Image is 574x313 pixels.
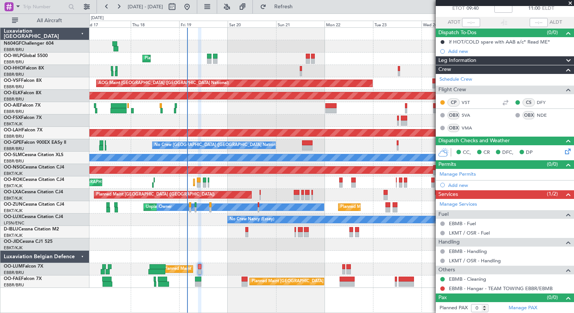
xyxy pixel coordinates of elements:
[4,202,23,207] span: OO-ZUN
[449,248,487,254] a: EBMB - Handling
[340,202,428,213] div: Planned Maint Kortrijk-[GEOGRAPHIC_DATA]
[467,5,479,12] span: 09:40
[4,171,23,176] a: EBKT/KJK
[4,196,23,201] a: EBKT/KJK
[547,29,558,36] span: (0/0)
[4,134,24,139] a: EBBR/BRU
[4,47,24,53] a: EBBR/BRU
[438,238,460,247] span: Handling
[23,1,66,12] input: Trip Number
[438,190,458,199] span: Services
[463,149,471,156] span: CC,
[550,19,562,26] span: ALDT
[4,66,44,71] a: OO-HHOFalcon 8X
[449,230,490,236] a: LKMT / OSR - Fuel
[421,21,470,27] div: Wed 24
[4,277,21,281] span: OO-FAE
[268,4,299,9] span: Refresh
[276,21,325,27] div: Sun 21
[462,125,479,131] a: VMA
[449,220,476,227] a: EBMB - Fuel
[4,140,66,145] a: OO-GPEFalcon 900EX EASy II
[462,18,480,27] input: --:--
[4,128,22,132] span: OO-LAH
[4,233,23,238] a: EBKT/KJK
[91,15,104,21] div: [DATE]
[449,39,550,45] div: if HOT/COLD spare with AAB a/c* Read ME*
[440,304,468,312] label: Planned PAX
[440,201,477,208] a: Manage Services
[4,140,21,145] span: OO-GPE
[4,96,24,102] a: EBBR/BRU
[509,304,537,312] a: Manage PAX
[440,76,472,83] a: Schedule Crew
[4,116,21,120] span: OO-FSX
[4,103,20,108] span: OO-AIE
[438,137,510,145] span: Dispatch Checks and Weather
[230,214,274,225] div: No Crew Nancy (Essey)
[373,21,421,27] div: Tue 23
[4,66,23,71] span: OO-HHO
[4,190,21,194] span: OO-LXA
[448,182,570,188] div: Add new
[131,21,179,27] div: Thu 18
[448,19,460,26] span: ATOT
[438,160,456,169] span: Permits
[4,264,43,269] a: OO-LUMFalcon 7X
[502,149,514,156] span: DFC,
[4,264,23,269] span: OO-LUM
[438,210,449,219] span: Fuel
[4,84,24,90] a: EBBR/BRU
[4,59,24,65] a: EBBR/BRU
[98,78,229,89] div: AOG Maint [GEOGRAPHIC_DATA] ([GEOGRAPHIC_DATA] National)
[438,293,447,302] span: Pax
[438,56,476,65] span: Leg Information
[145,53,184,64] div: Planned Maint Liege
[4,54,22,58] span: OO-WLP
[4,72,24,77] a: EBBR/BRU
[96,189,214,200] div: Planned Maint [GEOGRAPHIC_DATA] ([GEOGRAPHIC_DATA])
[449,285,553,292] a: EBMB - Hangar - TEAM TOWING EBBR/EBMB
[438,266,455,274] span: Others
[547,190,558,198] span: (1/2)
[462,112,479,119] a: SVA
[523,111,535,119] div: OBX
[523,98,535,107] div: CS
[4,190,63,194] a: OO-LXACessna Citation CJ4
[159,202,172,213] div: Owner
[4,54,48,58] a: OO-WLPGlobal 5500
[179,21,228,27] div: Fri 19
[4,165,23,170] span: OO-NSG
[4,178,64,182] a: OO-ROKCessna Citation CJ4
[4,78,21,83] span: OO-VSF
[4,91,41,95] a: OO-ELKFalcon 8X
[547,160,558,168] span: (0/0)
[252,276,388,287] div: Planned Maint [GEOGRAPHIC_DATA] ([GEOGRAPHIC_DATA] National)
[438,65,451,74] span: Crew
[228,21,276,27] div: Sat 20
[82,21,131,27] div: Wed 17
[4,239,53,244] a: OO-JIDCessna CJ1 525
[4,215,63,219] a: OO-LUXCessna Citation CJ4
[438,29,476,37] span: Dispatch To-Dos
[4,128,42,132] a: OO-LAHFalcon 7X
[325,21,373,27] div: Mon 22
[4,116,42,120] a: OO-FSXFalcon 7X
[146,202,267,213] div: Unplanned Maint [GEOGRAPHIC_DATA]-[GEOGRAPHIC_DATA]
[483,149,490,156] span: CR
[4,153,22,157] span: OO-SLM
[440,171,476,178] a: Manage Permits
[4,215,21,219] span: OO-LUX
[449,257,501,264] a: LKMT / OSR - Handling
[4,270,24,275] a: EBBR/BRU
[4,227,18,232] span: D-IBLU
[447,98,460,107] div: CP
[4,109,24,114] a: EBBR/BRU
[547,293,558,301] span: (0/0)
[4,178,23,182] span: OO-ROK
[4,41,21,46] span: N604GF
[4,220,24,226] a: LFSN/ENC
[542,5,554,12] span: ELDT
[4,183,23,189] a: EBKT/KJK
[447,111,460,119] div: OBX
